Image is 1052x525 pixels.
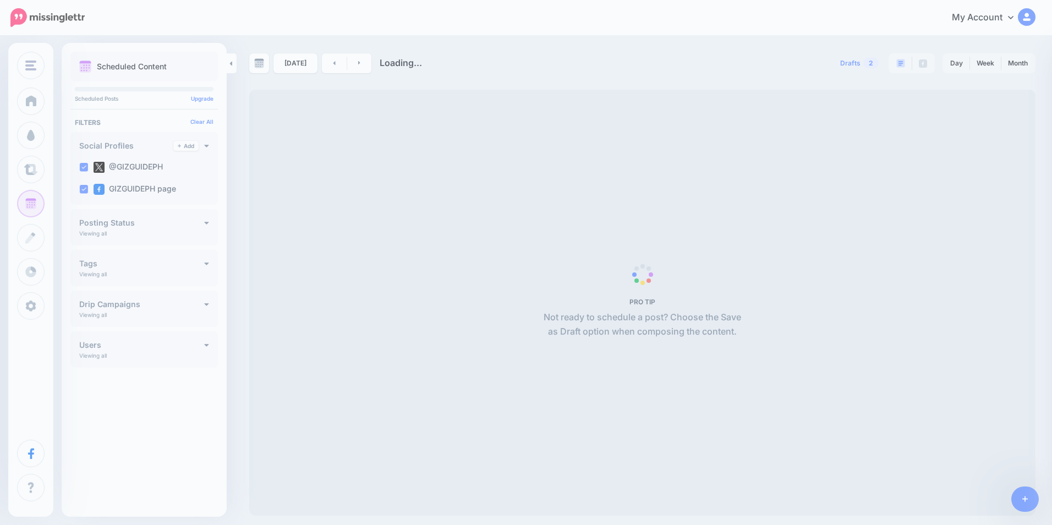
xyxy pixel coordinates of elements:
a: Drafts2 [834,53,885,73]
span: Drafts [840,60,861,67]
p: Viewing all [79,352,107,359]
h4: Drip Campaigns [79,300,204,308]
img: twitter-square.png [94,162,105,173]
p: Not ready to schedule a post? Choose the Save as Draft option when composing the content. [539,310,746,339]
h4: Posting Status [79,219,204,227]
h4: Tags [79,260,204,267]
img: calendar-grey-darker.png [254,58,264,68]
a: Upgrade [191,95,213,102]
h5: PRO TIP [539,298,746,306]
p: Viewing all [79,311,107,318]
img: paragraph-boxed.png [896,59,905,68]
span: 2 [863,58,879,68]
a: [DATE] [273,53,317,73]
label: @GIZGUIDEPH [94,162,163,173]
p: Scheduled Content [97,63,167,70]
a: Week [970,54,1001,72]
p: Scheduled Posts [75,96,213,101]
p: Viewing all [79,230,107,237]
img: calendar.png [79,61,91,73]
h4: Users [79,341,204,349]
h4: Filters [75,118,213,127]
a: Month [1001,54,1034,72]
a: Clear All [190,118,213,125]
h4: Social Profiles [79,142,173,150]
img: facebook-square.png [94,184,105,195]
label: GIZGUIDEPH page [94,184,176,195]
img: Missinglettr [10,8,85,27]
a: My Account [941,4,1035,31]
img: facebook-grey-square.png [919,59,927,68]
img: menu.png [25,61,36,70]
a: Day [944,54,969,72]
p: Viewing all [79,271,107,277]
span: Loading... [380,57,422,68]
a: Add [173,141,199,151]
